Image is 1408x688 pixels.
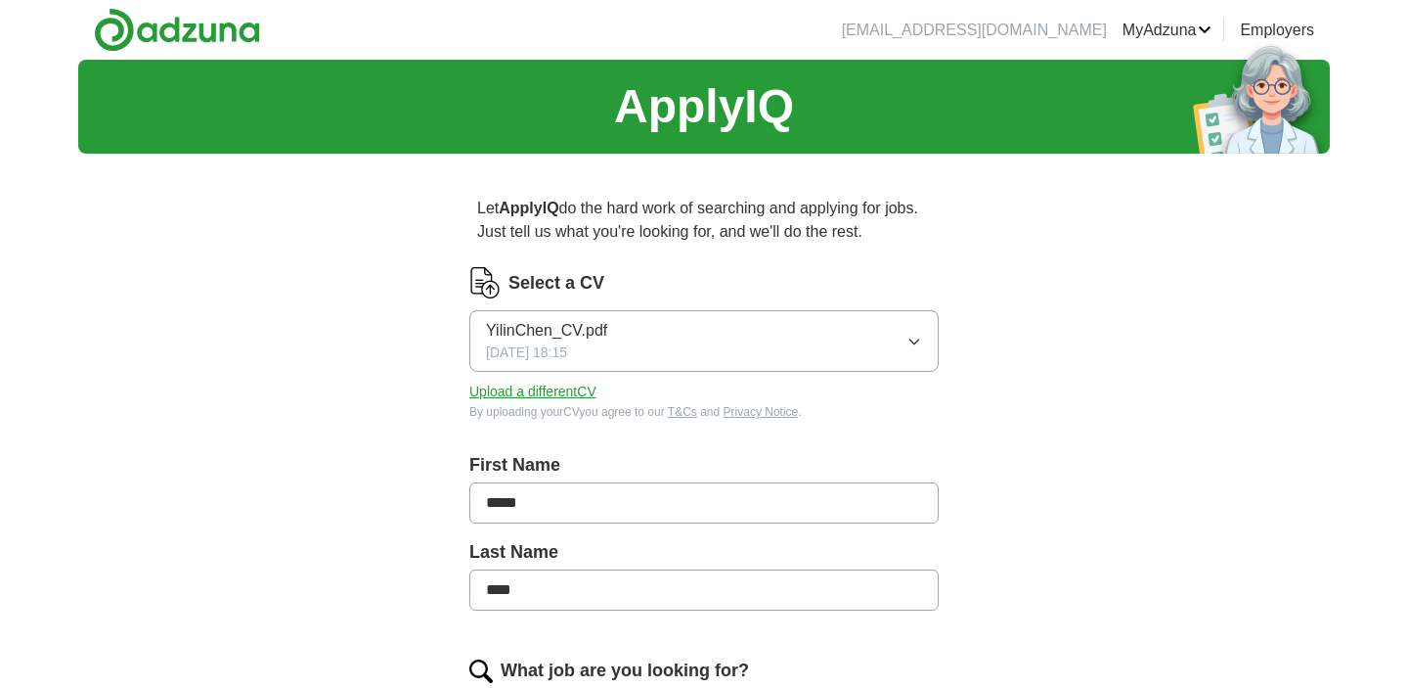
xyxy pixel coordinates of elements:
[614,71,794,142] h1: ApplyIQ
[469,310,939,372] button: YilinChen_CV.pdf[DATE] 18:15
[469,403,939,421] div: By uploading your CV you agree to our and .
[469,539,939,566] label: Last Name
[469,382,596,402] button: Upload a differentCV
[508,270,604,297] label: Select a CV
[469,452,939,479] label: First Name
[499,200,558,216] strong: ApplyIQ
[501,658,749,684] label: What job are you looking for?
[469,660,493,683] img: search.png
[842,19,1107,42] li: [EMAIL_ADDRESS][DOMAIN_NAME]
[1240,19,1314,42] a: Employers
[1122,19,1212,42] a: MyAdzuna
[486,319,607,343] span: YilinChen_CV.pdf
[668,405,697,419] a: T&Cs
[94,8,260,52] img: Adzuna logo
[469,267,501,298] img: CV Icon
[724,405,799,419] a: Privacy Notice
[486,343,567,363] span: [DATE] 18:15
[469,189,939,252] p: Let do the hard work of searching and applying for jobs. Just tell us what you're looking for, an...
